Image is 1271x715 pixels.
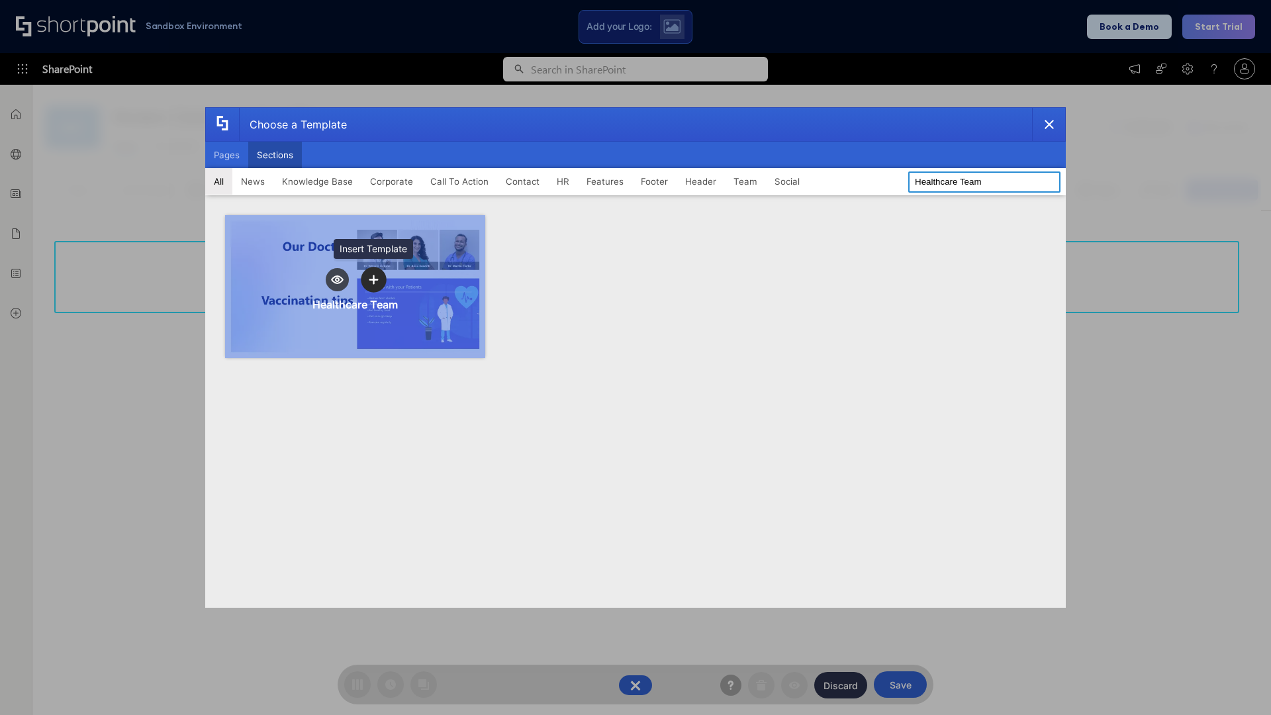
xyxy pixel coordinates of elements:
[677,168,725,195] button: Header
[578,168,632,195] button: Features
[908,171,1060,193] input: Search
[239,108,347,141] div: Choose a Template
[632,168,677,195] button: Footer
[205,168,232,195] button: All
[361,168,422,195] button: Corporate
[422,168,497,195] button: Call To Action
[273,168,361,195] button: Knowledge Base
[205,142,248,168] button: Pages
[312,298,398,311] div: Healthcare Team
[725,168,766,195] button: Team
[232,168,273,195] button: News
[1205,651,1271,715] iframe: Chat Widget
[548,168,578,195] button: HR
[248,142,302,168] button: Sections
[766,168,808,195] button: Social
[205,107,1066,608] div: template selector
[497,168,548,195] button: Contact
